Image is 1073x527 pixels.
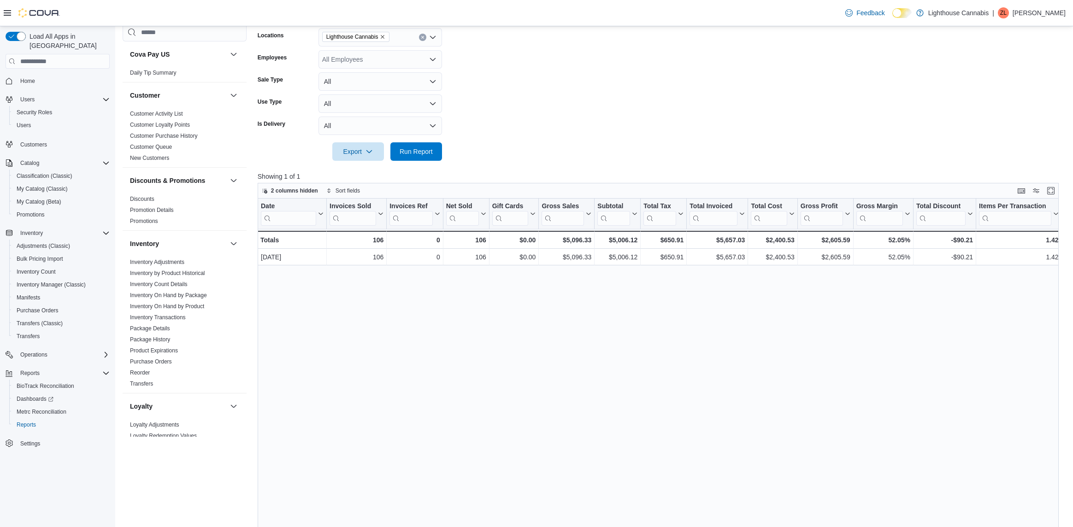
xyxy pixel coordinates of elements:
a: Reports [13,419,40,430]
span: ZL [1000,7,1007,18]
button: All [318,72,442,91]
button: Operations [17,349,51,360]
a: Package Details [130,325,170,332]
button: Home [2,74,113,88]
span: Inventory [20,229,43,237]
div: [DATE] [261,252,324,263]
span: Transfers (Classic) [13,318,110,329]
span: Reorder [130,369,150,376]
span: Adjustments (Classic) [17,242,70,250]
button: Metrc Reconciliation [9,405,113,418]
span: Transfers [130,380,153,387]
span: Transfers [17,333,40,340]
a: Transfers (Classic) [13,318,66,329]
a: Promotion Details [130,207,174,213]
p: [PERSON_NAME] [1013,7,1066,18]
span: Dashboards [17,395,53,403]
a: Inventory by Product Historical [130,270,205,276]
div: Invoices Ref [389,202,432,226]
a: Transfers [130,381,153,387]
button: Inventory [2,227,113,240]
div: Items Per Transaction [979,202,1051,226]
div: $5,096.33 [542,234,591,246]
button: 2 columns hidden [258,185,322,196]
button: Discounts & Promotions [228,175,239,186]
a: Manifests [13,292,44,303]
button: Loyalty [130,402,226,411]
span: Users [17,94,110,105]
div: $0.00 [492,252,536,263]
img: Cova [18,8,60,18]
div: Invoices Ref [389,202,432,211]
div: Gift Cards [492,202,528,211]
button: Gross Margin [856,202,910,226]
button: Promotions [9,208,113,221]
span: Classification (Classic) [17,172,72,180]
div: $5,006.12 [597,252,637,263]
span: Promotions [17,211,45,218]
button: Items Per Transaction [979,202,1059,226]
div: Gross Profit [801,202,843,211]
button: Sort fields [323,185,364,196]
div: 0 [389,234,440,246]
div: -$90.21 [916,234,973,246]
span: Settings [17,438,110,449]
span: Feedback [856,8,884,18]
span: Customer Queue [130,143,172,151]
span: Transfers (Classic) [17,320,63,327]
span: Product Expirations [130,347,178,354]
span: Run Report [400,147,433,156]
a: Inventory Transactions [130,314,186,321]
a: Package History [130,336,170,343]
a: Promotions [13,209,48,220]
div: Date [261,202,316,211]
div: Subtotal [597,202,630,226]
button: Cova Pay US [228,49,239,60]
div: $2,400.53 [751,234,794,246]
h3: Loyalty [130,402,153,411]
a: Inventory Adjustments [130,259,184,265]
div: $650.91 [643,252,684,263]
button: BioTrack Reconciliation [9,380,113,392]
button: Adjustments (Classic) [9,240,113,252]
span: Customer Purchase History [130,132,198,140]
div: Total Tax [643,202,676,211]
span: Daily Tip Summary [130,69,177,76]
span: Manifests [13,292,110,303]
span: BioTrack Reconciliation [17,382,74,390]
a: Inventory On Hand by Product [130,303,204,310]
span: Customer Activity List [130,110,183,117]
div: Cova Pay US [123,67,247,82]
div: Gross Margin [856,202,902,226]
a: Metrc Reconciliation [13,406,70,417]
span: Load All Apps in [GEOGRAPHIC_DATA] [26,32,110,50]
a: Customer Purchase History [130,133,198,139]
span: Reports [20,369,40,377]
button: Invoices Sold [330,202,383,226]
button: Reports [9,418,113,431]
button: All [318,117,442,135]
button: Enter fullscreen [1045,185,1056,196]
a: Settings [17,438,44,449]
div: Total Discount [916,202,966,211]
button: Total Discount [916,202,973,226]
span: Inventory Count Details [130,281,188,288]
span: Lighthouse Cannabis [326,32,378,41]
div: Total Cost [751,202,787,226]
button: Inventory [228,238,239,249]
a: Home [17,76,39,87]
span: Transfers [13,331,110,342]
div: $0.00 [492,234,536,246]
p: Lighthouse Cannabis [928,7,989,18]
span: Security Roles [17,109,52,116]
div: 52.05% [856,234,910,246]
a: Product Expirations [130,347,178,354]
span: Loyalty Adjustments [130,421,179,428]
span: Dashboards [13,393,110,404]
span: Metrc Reconciliation [13,406,110,417]
button: Open list of options [429,56,436,63]
span: Operations [20,351,47,358]
div: Net Sold [446,202,478,211]
label: Sale Type [258,76,283,83]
